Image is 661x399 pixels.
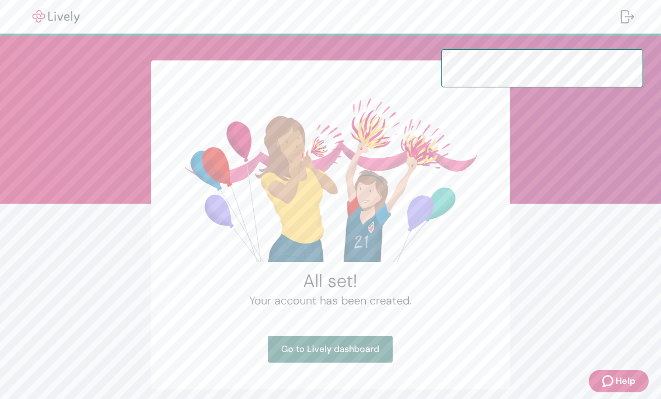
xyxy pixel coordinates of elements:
[25,10,87,24] img: Lively
[268,336,393,363] a: Go to Lively dashboard
[589,370,649,392] button: Zendesk support iconHelp
[178,292,483,309] h4: Your account has been created.
[602,374,616,388] svg: Zendesk support icon
[612,3,643,30] button: Log out
[616,374,635,388] span: Help
[178,270,483,292] h2: All set!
